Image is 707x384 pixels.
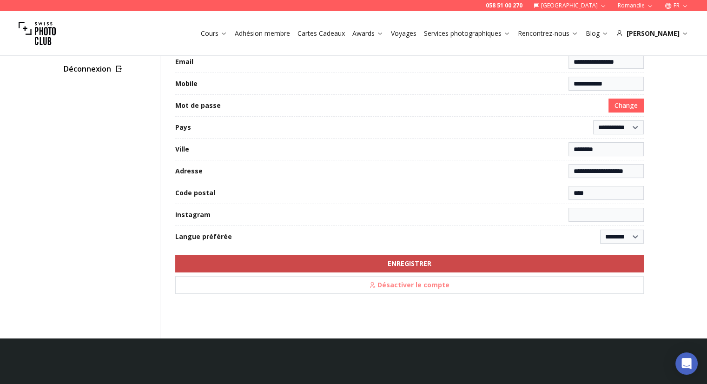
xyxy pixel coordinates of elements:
[388,259,431,268] b: ENREGISTRER
[675,352,698,375] div: Open Intercom Messenger
[175,210,211,219] label: Instagram
[518,29,578,38] a: Rencontrez-nous
[420,27,514,40] button: Services photographiques
[175,276,644,294] button: Désactiver le compte
[201,29,227,38] a: Cours
[391,29,416,38] a: Voyages
[175,57,193,66] label: Email
[175,101,221,110] label: Mot de passe
[197,27,231,40] button: Cours
[175,79,198,88] label: Mobile
[614,101,638,110] span: Change
[175,145,189,154] label: Ville
[175,255,644,272] button: ENREGISTRER
[352,29,383,38] a: Awards
[235,29,290,38] a: Adhésion membre
[19,15,56,52] img: Swiss photo club
[231,27,294,40] button: Adhésion membre
[363,278,455,292] span: Désactiver le compte
[297,29,345,38] a: Cartes Cadeaux
[175,123,191,132] label: Pays
[175,232,232,241] label: Langue préférée
[387,27,420,40] button: Voyages
[582,27,612,40] button: Blog
[64,63,152,74] button: Déconnexion
[294,27,349,40] button: Cartes Cadeaux
[608,99,644,113] button: Change
[349,27,387,40] button: Awards
[486,2,522,9] a: 058 51 00 270
[586,29,608,38] a: Blog
[175,188,215,198] label: Code postal
[514,27,582,40] button: Rencontrez-nous
[424,29,510,38] a: Services photographiques
[616,29,688,38] div: [PERSON_NAME]
[175,166,203,176] label: Adresse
